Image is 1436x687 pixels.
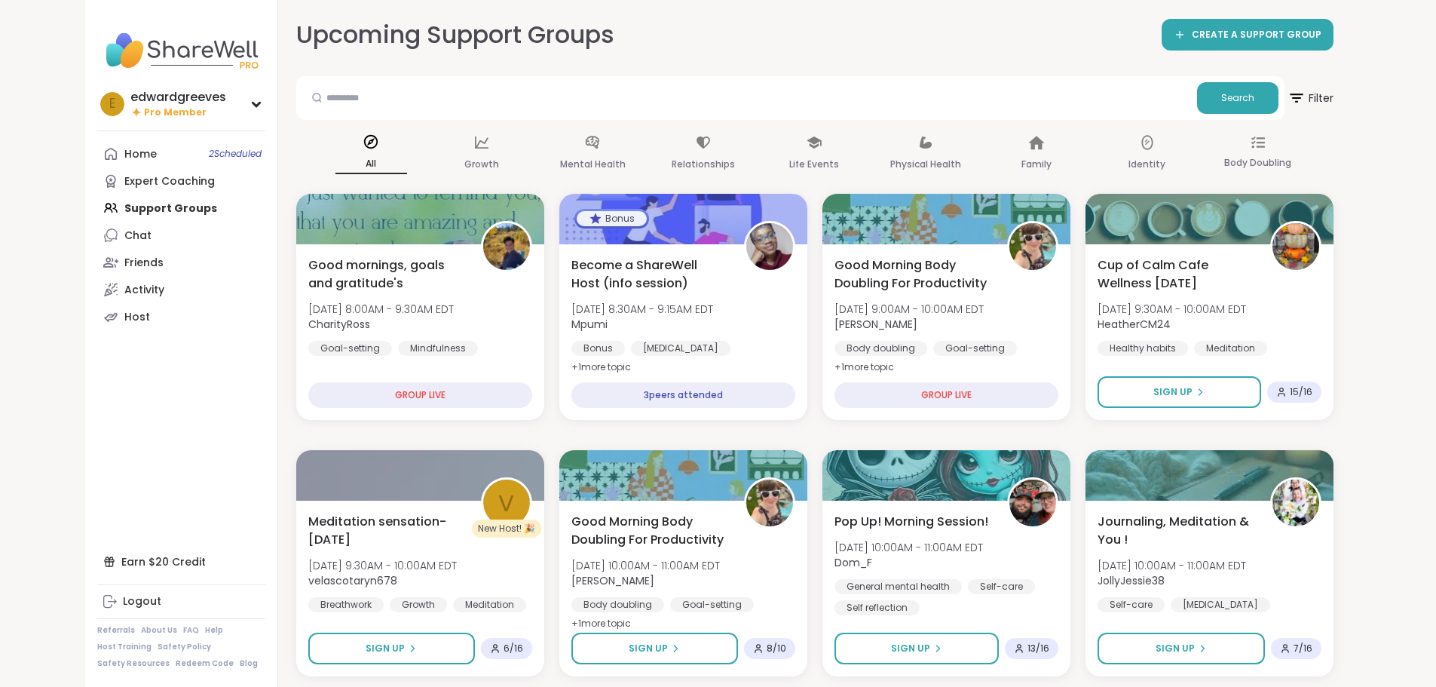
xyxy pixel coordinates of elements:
span: [DATE] 8:30AM - 9:15AM EDT [571,302,713,317]
a: Chat [97,222,265,249]
button: Sign Up [1098,376,1261,408]
span: Good mornings, goals and gratitude's [308,256,464,293]
span: e [109,94,115,114]
div: edwardgreeves [130,89,226,106]
a: Safety Policy [158,642,211,652]
b: Dom_F [834,555,872,570]
span: 15 / 16 [1290,386,1312,398]
span: [DATE] 9:30AM - 10:00AM EDT [308,558,457,573]
span: [DATE] 9:30AM - 10:00AM EDT [1098,302,1246,317]
img: CharityRoss [483,223,530,270]
b: HeatherCM24 [1098,317,1171,332]
b: velascotaryn678 [308,573,397,588]
button: Filter [1288,76,1333,120]
span: Pro Member [144,106,207,119]
div: Host [124,310,150,325]
div: Expert Coaching [124,174,215,189]
b: JollyJessie38 [1098,573,1165,588]
span: Sign Up [891,642,930,655]
div: Body doubling [834,341,927,356]
span: 13 / 16 [1027,643,1049,655]
a: Redeem Code [176,658,234,669]
span: Meditation sensation-[DATE] [308,513,464,549]
span: Journaling, Meditation & You ! [1098,513,1254,549]
div: Breathwork [308,597,384,612]
span: [DATE] 10:00AM - 11:00AM EDT [1098,558,1246,573]
div: Self-care [968,579,1035,594]
div: Meditation [1194,341,1267,356]
p: Growth [464,155,499,173]
div: Friends [124,256,164,271]
button: Sign Up [308,633,475,664]
a: Host Training [97,642,152,652]
img: Mpumi [746,223,793,270]
span: Sign Up [366,642,405,655]
span: [DATE] 10:00AM - 11:00AM EDT [834,540,983,555]
div: Bonus [571,341,625,356]
span: [DATE] 10:00AM - 11:00AM EDT [571,558,720,573]
a: Referrals [97,625,135,636]
div: Bonus [577,211,647,226]
span: Pop Up! Morning Session! [834,513,988,531]
span: CREATE A SUPPORT GROUP [1192,29,1321,41]
div: New Host! 🎉 [472,520,541,538]
p: All [335,155,407,174]
a: Host [97,303,265,330]
p: Mental Health [560,155,626,173]
button: Sign Up [571,633,738,664]
div: Logout [123,594,161,609]
b: CharityRoss [308,317,370,332]
span: Search [1221,91,1254,105]
b: [PERSON_NAME] [834,317,917,332]
div: Goal-setting [670,597,754,612]
p: Relationships [672,155,735,173]
a: CREATE A SUPPORT GROUP [1162,19,1333,51]
span: Sign Up [1156,642,1195,655]
span: 8 / 10 [767,643,786,655]
p: Family [1021,155,1052,173]
div: Self-care [1098,597,1165,612]
h2: Upcoming Support Groups [296,18,614,52]
div: GROUP LIVE [308,382,532,408]
span: [DATE] 8:00AM - 9:30AM EDT [308,302,454,317]
img: Dom_F [1009,480,1056,526]
div: GROUP LIVE [834,382,1058,408]
a: Logout [97,588,265,615]
span: 6 / 16 [504,643,523,655]
button: Sign Up [834,633,999,664]
a: Activity [97,276,265,303]
p: Life Events [789,155,839,173]
div: Goal-setting [933,341,1017,356]
span: 7 / 16 [1294,643,1312,655]
span: Sign Up [629,642,668,655]
div: General mental health [834,579,962,594]
div: Healthy habits [1098,341,1188,356]
span: Sign Up [1153,385,1193,399]
div: Home [124,147,157,162]
span: Cup of Calm Cafe Wellness [DATE] [1098,256,1254,293]
div: Goal-setting [308,341,392,356]
a: Expert Coaching [97,167,265,195]
div: Growth [390,597,447,612]
img: HeatherCM24 [1272,223,1319,270]
span: Become a ShareWell Host (info session) [571,256,727,293]
button: Sign Up [1098,633,1265,664]
div: Earn $20 Credit [97,548,265,575]
img: JollyJessie38 [1272,480,1319,526]
a: Home2Scheduled [97,140,265,167]
a: About Us [141,625,177,636]
span: Filter [1288,80,1333,116]
b: Mpumi [571,317,608,332]
span: Good Morning Body Doubling For Productivity [834,256,991,293]
span: 2 Scheduled [209,148,262,160]
p: Physical Health [890,155,961,173]
img: Adrienne_QueenOfTheDawn [1009,223,1056,270]
p: Body Doubling [1224,154,1291,172]
span: Good Morning Body Doubling For Productivity [571,513,727,549]
div: 3 peers attended [571,382,795,408]
div: Meditation [453,597,526,612]
div: [MEDICAL_DATA] [1171,597,1270,612]
span: [DATE] 9:00AM - 10:00AM EDT [834,302,984,317]
div: Self reflection [834,600,920,615]
div: Chat [124,228,152,244]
